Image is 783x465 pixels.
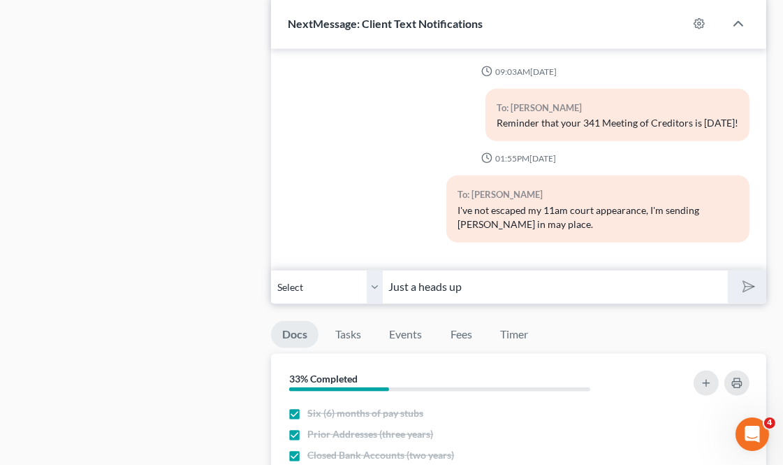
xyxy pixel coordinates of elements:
[289,373,358,385] strong: 33% Completed
[324,321,372,348] a: Tasks
[288,66,749,78] div: 09:03AM[DATE]
[288,152,749,164] div: 01:55PM[DATE]
[458,187,738,203] div: To: [PERSON_NAME]
[458,203,738,231] div: I've not escaped my 11am court appearance, I'm sending [PERSON_NAME] in may place.
[497,116,738,130] div: Reminder that your 341 Meeting of Creditors is [DATE]!
[307,427,433,441] span: Prior Addresses (three years)
[497,100,738,116] div: To: [PERSON_NAME]
[489,321,539,348] a: Timer
[307,406,423,420] span: Six (6) months of pay stubs
[307,448,454,462] span: Closed Bank Accounts (two years)
[271,321,319,348] a: Docs
[736,417,769,451] iframe: Intercom live chat
[764,417,775,429] span: 4
[378,321,433,348] a: Events
[439,321,483,348] a: Fees
[288,17,483,30] span: NextMessage: Client Text Notifications
[383,270,727,304] input: Say something...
